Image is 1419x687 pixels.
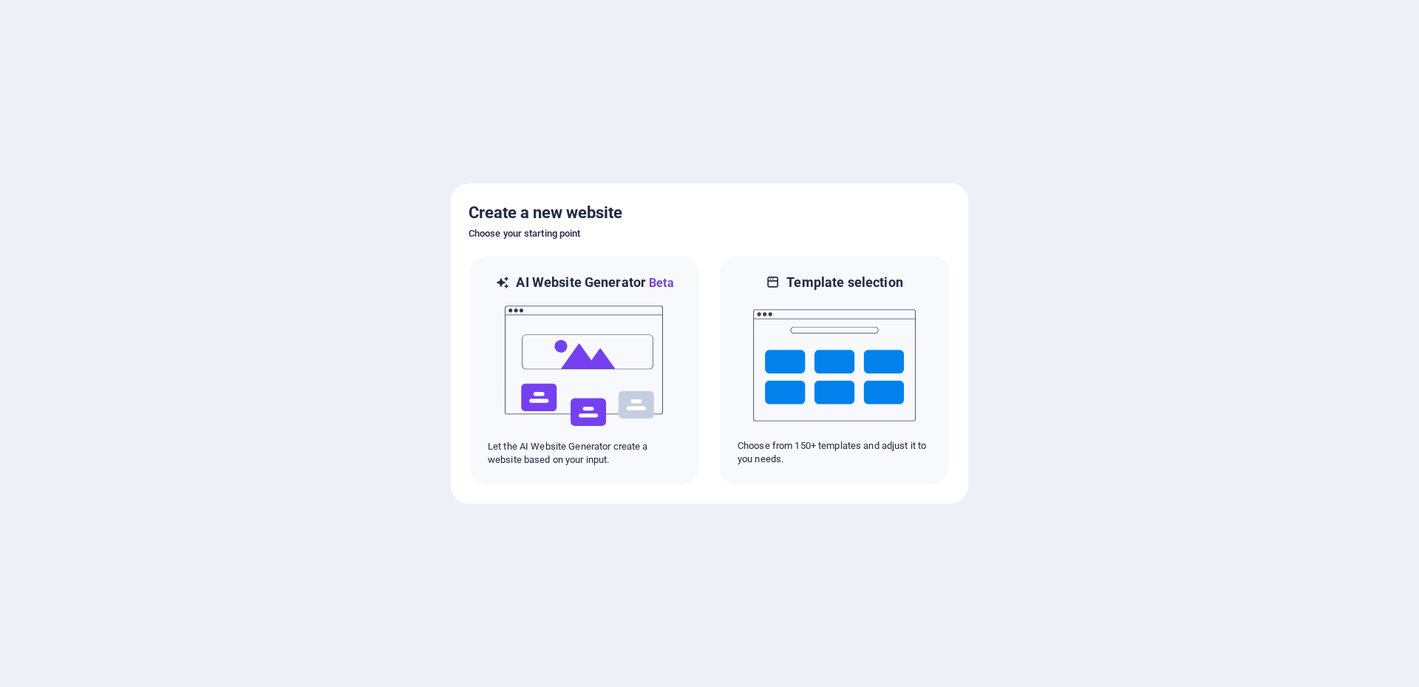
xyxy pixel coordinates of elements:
[469,225,950,243] h6: Choose your starting point
[786,274,902,291] h6: Template selection
[718,254,950,486] div: Template selectionChoose from 150+ templates and adjust it to you needs.
[503,292,666,440] img: ai
[469,254,701,486] div: AI Website GeneratorBetaaiLet the AI Website Generator create a website based on your input.
[646,276,674,290] span: Beta
[469,201,950,225] h5: Create a new website
[488,440,681,467] p: Let the AI Website Generator create a website based on your input.
[738,439,931,466] p: Choose from 150+ templates and adjust it to you needs.
[516,274,673,292] h6: AI Website Generator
